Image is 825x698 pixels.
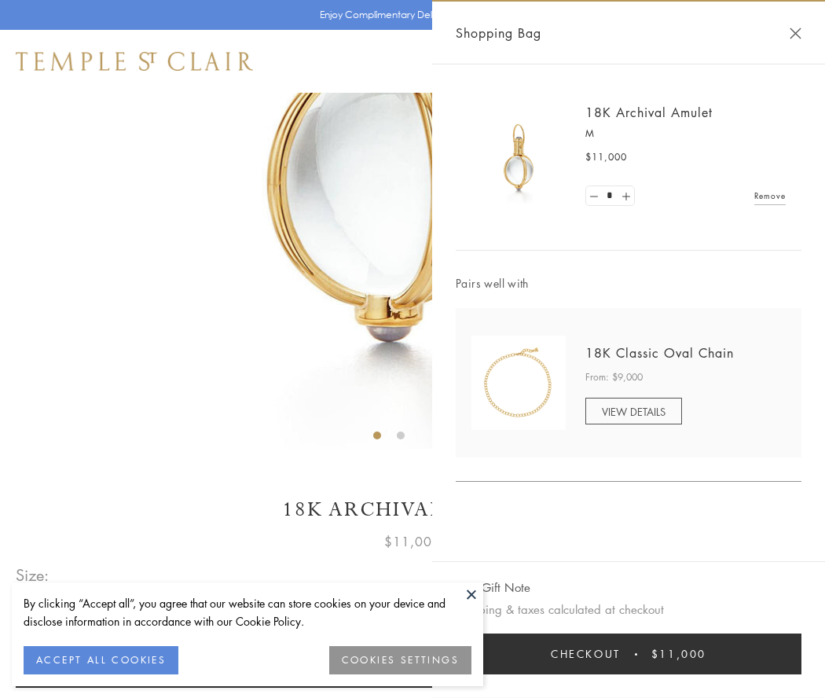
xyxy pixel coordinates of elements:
[16,496,809,523] h1: 18K Archival Amulet
[456,600,801,619] p: Shipping & taxes calculated at checkout
[790,28,801,39] button: Close Shopping Bag
[602,404,665,419] span: VIEW DETAILS
[16,562,50,588] span: Size:
[320,7,498,23] p: Enjoy Complimentary Delivery & Returns
[586,186,602,206] a: Set quantity to 0
[16,52,253,71] img: Temple St. Clair
[329,646,471,674] button: COOKIES SETTINGS
[456,634,801,674] button: Checkout $11,000
[585,149,627,165] span: $11,000
[651,645,706,663] span: $11,000
[471,110,566,204] img: 18K Archival Amulet
[585,126,786,141] p: M
[24,594,471,630] div: By clicking “Accept all”, you agree that our website can store cookies on your device and disclos...
[384,531,441,552] span: $11,000
[471,336,566,430] img: N88865-OV18
[456,578,530,597] button: Add Gift Note
[585,398,682,424] a: VIEW DETAILS
[24,646,178,674] button: ACCEPT ALL COOKIES
[754,187,786,204] a: Remove
[456,23,541,43] span: Shopping Bag
[585,344,734,362] a: 18K Classic Oval Chain
[618,186,633,206] a: Set quantity to 2
[585,104,713,121] a: 18K Archival Amulet
[456,274,801,292] span: Pairs well with
[585,369,643,385] span: From: $9,000
[551,645,621,663] span: Checkout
